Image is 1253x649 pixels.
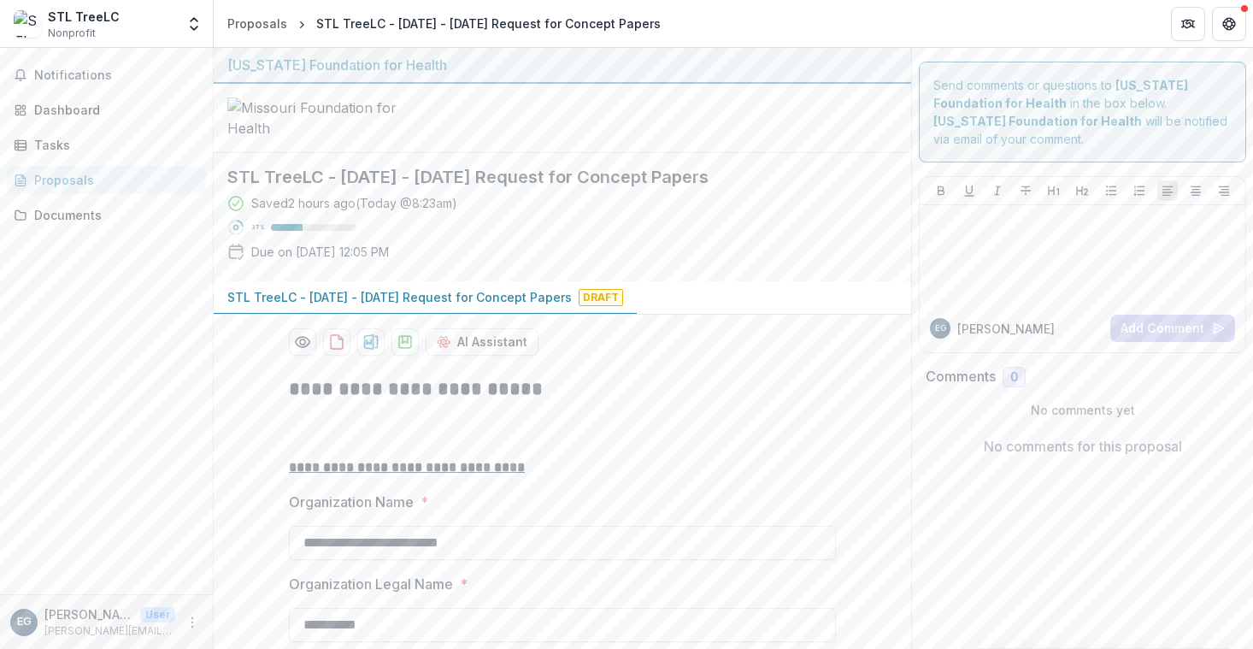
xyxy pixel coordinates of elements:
p: Organization Name [289,492,414,512]
img: Missouri Foundation for Health [227,97,398,139]
a: Tasks [7,131,206,159]
button: Notifications [7,62,206,89]
a: Documents [7,201,206,229]
h2: STL TreeLC - [DATE] - [DATE] Request for Concept Papers [227,167,870,187]
p: Organization Legal Name [289,574,453,594]
div: Proposals [227,15,287,32]
button: Ordered List [1129,180,1150,201]
button: AI Assistant [426,328,538,356]
p: User [140,607,175,622]
button: Get Help [1212,7,1246,41]
div: Send comments or questions to in the box below. will be notified via email of your comment. [919,62,1246,162]
div: Tasks [34,136,192,154]
a: Proposals [7,166,206,194]
button: Align Right [1214,180,1234,201]
button: Bold [931,180,951,201]
p: Due on [DATE] 12:05 PM [251,243,389,261]
a: Proposals [221,11,294,36]
a: Dashboard [7,96,206,124]
button: Underline [959,180,979,201]
p: 37 % [251,221,264,233]
button: Add Comment [1110,315,1235,342]
div: Documents [34,206,192,224]
img: STL TreeLC [14,10,41,38]
button: Partners [1171,7,1205,41]
div: Dashboard [34,101,192,119]
span: Draft [579,289,623,306]
span: 0 [1010,370,1018,385]
div: STL TreeLC [48,8,120,26]
span: Nonprofit [48,26,96,41]
button: Preview ee5465ea-558e-4dff-9d42-a766a228c659-0.pdf [289,328,316,356]
div: Saved 2 hours ago ( Today @ 8:23am ) [251,194,457,212]
p: No comments yet [926,401,1239,419]
button: Heading 2 [1072,180,1092,201]
button: download-proposal [357,328,385,356]
button: download-proposal [391,328,419,356]
button: More [182,612,203,633]
h2: Comments [926,369,996,385]
button: Bullet List [1101,180,1121,201]
p: [PERSON_NAME][EMAIL_ADDRESS][DOMAIN_NAME] [44,623,175,639]
p: STL TreeLC - [DATE] - [DATE] Request for Concept Papers [227,288,572,306]
button: Heading 1 [1044,180,1064,201]
button: Open entity switcher [182,7,206,41]
div: Proposals [34,171,192,189]
button: download-proposal [323,328,350,356]
button: Align Left [1157,180,1178,201]
p: No comments for this proposal [984,436,1182,457]
button: Align Center [1185,180,1206,201]
div: Erin Godwin [17,617,32,628]
p: [PERSON_NAME] [44,605,133,623]
div: [US_STATE] Foundation for Health [227,55,897,75]
p: [PERSON_NAME] [957,320,1055,338]
nav: breadcrumb [221,11,668,36]
strong: [US_STATE] Foundation for Health [933,114,1142,128]
button: Strike [1015,180,1036,201]
button: Italicize [987,180,1008,201]
span: Notifications [34,68,199,83]
div: Erin Godwin [935,324,946,333]
div: STL TreeLC - [DATE] - [DATE] Request for Concept Papers [316,15,661,32]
